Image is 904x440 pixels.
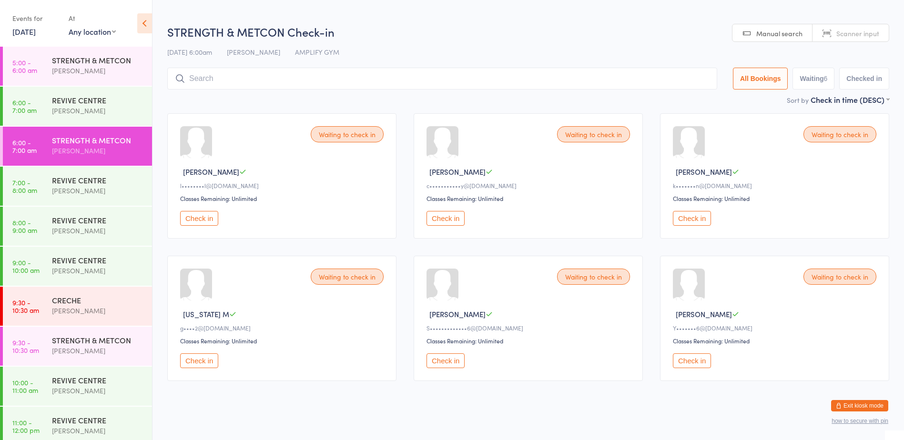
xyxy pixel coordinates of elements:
[227,47,280,57] span: [PERSON_NAME]
[836,29,879,38] span: Scanner input
[427,211,465,226] button: Check in
[180,353,218,368] button: Check in
[673,211,711,226] button: Check in
[3,287,152,326] a: 9:30 -10:30 amCRECHE[PERSON_NAME]
[427,181,633,190] div: c•••••••••••y@[DOMAIN_NAME]
[180,181,386,190] div: l••••••••l@[DOMAIN_NAME]
[3,167,152,206] a: 7:00 -8:00 amREVIVE CENTRE[PERSON_NAME]
[427,324,633,332] div: S•••••••••••••6@[DOMAIN_NAME]
[811,94,889,105] div: Check in time (DESC)
[52,55,144,65] div: STRENGTH & METCON
[557,126,630,142] div: Waiting to check in
[12,99,37,114] time: 6:00 - 7:00 am
[52,425,144,436] div: [PERSON_NAME]
[52,295,144,305] div: CRECHE
[52,255,144,265] div: REVIVE CENTRE
[3,207,152,246] a: 8:00 -9:00 amREVIVE CENTRE[PERSON_NAME]
[12,219,37,234] time: 8:00 - 9:00 am
[12,259,40,274] time: 9:00 - 10:00 am
[69,10,116,26] div: At
[733,68,788,90] button: All Bookings
[673,353,711,368] button: Check in
[3,327,152,366] a: 9:30 -10:30 amSTRENGTH & METCON[PERSON_NAME]
[12,139,37,154] time: 6:00 - 7:00 am
[69,26,116,37] div: Any location
[180,337,386,345] div: Classes Remaining: Unlimited
[673,324,879,332] div: Y•••••••6@[DOMAIN_NAME]
[673,194,879,202] div: Classes Remaining: Unlimited
[12,299,39,314] time: 9:30 - 10:30 am
[52,385,144,396] div: [PERSON_NAME]
[673,181,879,190] div: k•••••••n@[DOMAIN_NAME]
[12,379,38,394] time: 10:00 - 11:00 am
[12,26,36,37] a: [DATE]
[676,309,732,319] span: [PERSON_NAME]
[427,353,465,368] button: Check in
[52,375,144,385] div: REVIVE CENTRE
[167,68,717,90] input: Search
[429,309,486,319] span: [PERSON_NAME]
[787,95,809,105] label: Sort by
[12,179,37,194] time: 7:00 - 8:00 am
[183,309,229,319] span: [US_STATE] M
[427,337,633,345] div: Classes Remaining: Unlimited
[832,418,888,424] button: how to secure with pin
[52,145,144,156] div: [PERSON_NAME]
[52,175,144,185] div: REVIVE CENTRE
[12,339,39,354] time: 9:30 - 10:30 am
[52,95,144,105] div: REVIVE CENTRE
[803,126,876,142] div: Waiting to check in
[52,305,144,316] div: [PERSON_NAME]
[839,68,889,90] button: Checked in
[831,400,888,411] button: Exit kiosk mode
[311,126,384,142] div: Waiting to check in
[52,65,144,76] div: [PERSON_NAME]
[803,269,876,285] div: Waiting to check in
[52,225,144,236] div: [PERSON_NAME]
[167,47,212,57] span: [DATE] 6:00am
[52,415,144,425] div: REVIVE CENTRE
[12,419,40,434] time: 11:00 - 12:00 pm
[167,24,889,40] h2: STRENGTH & METCON Check-in
[676,167,732,177] span: [PERSON_NAME]
[3,127,152,166] a: 6:00 -7:00 amSTRENGTH & METCON[PERSON_NAME]
[756,29,802,38] span: Manual search
[52,135,144,145] div: STRENGTH & METCON
[52,335,144,345] div: STRENGTH & METCON
[429,167,486,177] span: [PERSON_NAME]
[3,87,152,126] a: 6:00 -7:00 amREVIVE CENTRE[PERSON_NAME]
[12,10,59,26] div: Events for
[180,211,218,226] button: Check in
[3,367,152,406] a: 10:00 -11:00 amREVIVE CENTRE[PERSON_NAME]
[3,247,152,286] a: 9:00 -10:00 amREVIVE CENTRE[PERSON_NAME]
[427,194,633,202] div: Classes Remaining: Unlimited
[180,194,386,202] div: Classes Remaining: Unlimited
[52,265,144,276] div: [PERSON_NAME]
[295,47,339,57] span: AMPLIFY GYM
[673,337,879,345] div: Classes Remaining: Unlimited
[311,269,384,285] div: Waiting to check in
[557,269,630,285] div: Waiting to check in
[180,324,386,332] div: g••••2@[DOMAIN_NAME]
[3,47,152,86] a: 5:00 -6:00 amSTRENGTH & METCON[PERSON_NAME]
[12,59,37,74] time: 5:00 - 6:00 am
[52,105,144,116] div: [PERSON_NAME]
[52,185,144,196] div: [PERSON_NAME]
[792,68,834,90] button: Waiting6
[183,167,239,177] span: [PERSON_NAME]
[824,75,828,82] div: 6
[52,215,144,225] div: REVIVE CENTRE
[52,345,144,356] div: [PERSON_NAME]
